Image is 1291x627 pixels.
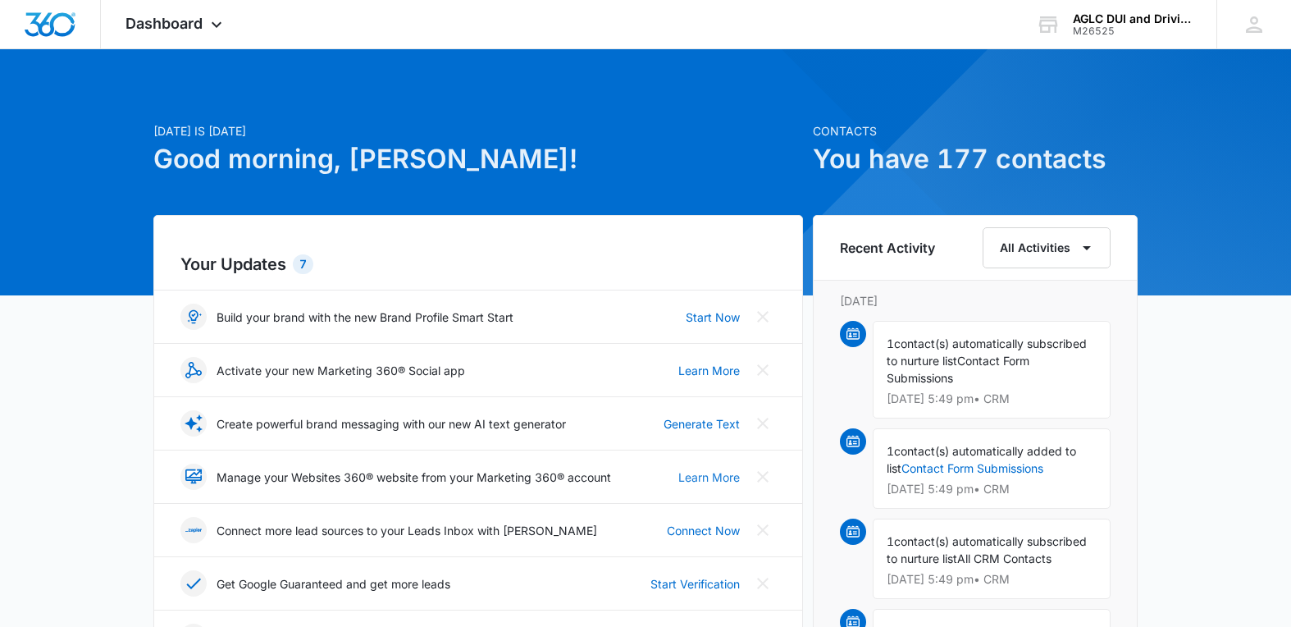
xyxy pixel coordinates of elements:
[840,292,1111,309] p: [DATE]
[750,304,776,330] button: Close
[887,336,894,350] span: 1
[887,534,1087,565] span: contact(s) automatically subscribed to nurture list
[887,574,1097,585] p: [DATE] 5:49 pm • CRM
[887,444,1076,475] span: contact(s) automatically added to list
[217,309,513,326] p: Build your brand with the new Brand Profile Smart Start
[664,415,740,432] a: Generate Text
[667,522,740,539] a: Connect Now
[750,464,776,490] button: Close
[983,227,1111,268] button: All Activities
[1073,25,1193,37] div: account id
[650,575,740,593] a: Start Verification
[217,575,450,593] p: Get Google Guaranteed and get more leads
[813,122,1138,140] p: Contacts
[887,336,1087,368] span: contact(s) automatically subscribed to nurture list
[153,122,803,140] p: [DATE] is [DATE]
[686,309,740,326] a: Start Now
[153,140,803,179] h1: Good morning, [PERSON_NAME]!
[750,570,776,597] button: Close
[217,522,597,539] p: Connect more lead sources to your Leads Inbox with [PERSON_NAME]
[678,469,740,486] a: Learn More
[750,517,776,543] button: Close
[217,362,465,379] p: Activate your new Marketing 360® Social app
[293,254,313,274] div: 7
[125,15,203,32] span: Dashboard
[678,362,740,379] a: Learn More
[887,444,894,458] span: 1
[217,469,611,486] p: Manage your Websites 360® website from your Marketing 360® account
[840,238,935,258] h6: Recent Activity
[887,483,1097,495] p: [DATE] 5:49 pm • CRM
[750,410,776,437] button: Close
[957,551,1052,565] span: All CRM Contacts
[887,393,1097,405] p: [DATE] 5:49 pm • CRM
[180,252,776,277] h2: Your Updates
[750,357,776,383] button: Close
[813,140,1138,179] h1: You have 177 contacts
[887,534,894,548] span: 1
[901,461,1043,475] a: Contact Form Submissions
[887,354,1029,385] span: Contact Form Submissions
[1073,12,1193,25] div: account name
[217,415,566,432] p: Create powerful brand messaging with our new AI text generator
